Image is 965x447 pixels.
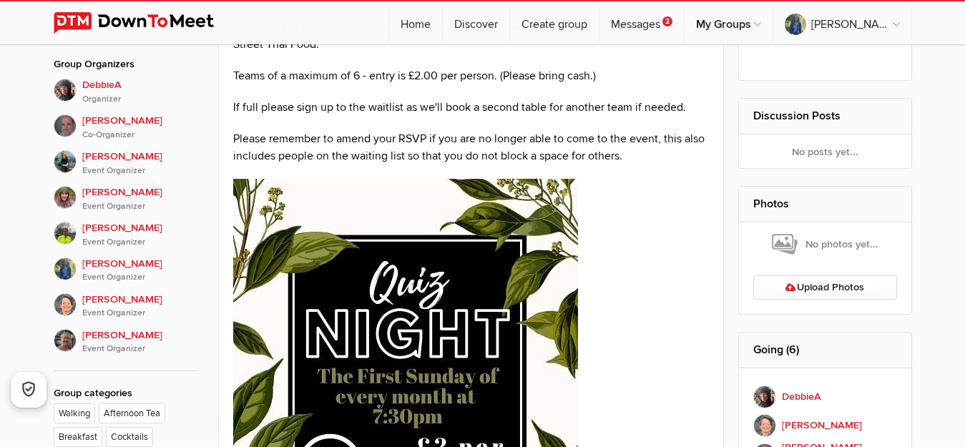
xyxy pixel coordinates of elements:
span: DebbieA [82,77,197,106]
i: Event Organizer [82,200,197,213]
span: [PERSON_NAME] [82,220,197,249]
a: DebbieAOrganizer [54,79,197,106]
img: Debbie K [54,257,77,280]
a: My Groups [685,1,773,44]
span: 2 [662,16,672,26]
i: Event Organizer [82,164,197,177]
p: If full please sign up to the waitlist as we'll book a second table for another team if needed. [233,99,710,116]
a: [PERSON_NAME]Event Organizer [54,320,197,356]
a: [PERSON_NAME]Event Organizer [54,177,197,213]
i: Organizer [82,93,197,106]
span: [PERSON_NAME] [82,292,197,320]
img: Adrian [54,114,77,137]
img: DebbieA [753,385,776,408]
span: [PERSON_NAME] [82,328,197,356]
a: Upload Photos [753,275,897,300]
div: No posts yet... [739,134,911,169]
img: DownToMeet [54,12,236,34]
a: [PERSON_NAME] [773,1,911,44]
img: Lou Phillips [753,414,776,437]
a: [PERSON_NAME]Event Organizer [54,249,197,285]
i: Event Organizer [82,307,197,320]
a: DebbieA [753,383,897,411]
a: [PERSON_NAME]Event Organizer [54,142,197,177]
div: Group categories [54,385,197,401]
h2: Going (6) [753,333,897,367]
img: Louise [54,150,77,173]
p: Teams of a maximum of 6 - entry is £2.00 per person. (Please bring cash.) [233,67,710,84]
a: [PERSON_NAME]Co-Organizer [54,106,197,142]
span: [PERSON_NAME] [82,256,197,285]
img: Ann van [54,329,77,352]
img: Adam Lea [54,222,77,245]
span: No photos yet... [772,232,878,257]
a: Photos [753,197,789,211]
i: Event Organizer [82,343,197,355]
span: [PERSON_NAME] [82,113,197,142]
a: Create group [510,1,599,44]
a: Discussion Posts [753,109,841,123]
span: [PERSON_NAME] [82,149,197,177]
p: Please remember to amend your RSVP if you are no longer able to come to the event, this also incl... [233,130,710,164]
a: [PERSON_NAME] [753,411,897,440]
b: [PERSON_NAME] [782,418,862,433]
i: Event Organizer [82,271,197,284]
a: [PERSON_NAME]Event Organizer [54,285,197,320]
a: Home [389,1,442,44]
img: Lou Phillips [54,293,77,316]
img: DebbieA [54,79,77,102]
a: Messages2 [599,1,684,44]
div: Group Organizers [54,57,197,72]
i: Event Organizer [82,236,197,249]
img: Helen D [54,186,77,209]
span: [PERSON_NAME] [82,185,197,213]
a: Discover [443,1,509,44]
a: [PERSON_NAME]Event Organizer [54,213,197,249]
b: DebbieA [782,389,821,405]
i: Co-Organizer [82,129,197,142]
